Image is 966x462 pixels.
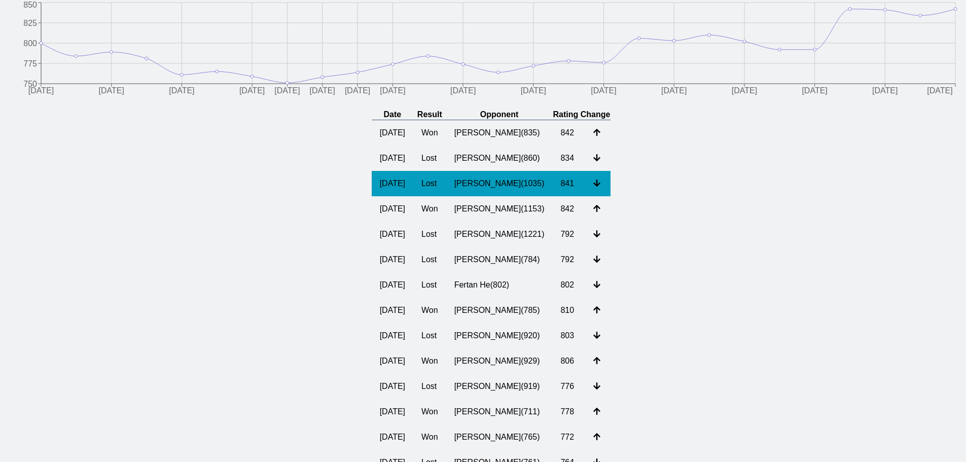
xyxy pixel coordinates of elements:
[23,59,37,68] tspan: 775
[413,323,446,348] td: Lost
[28,87,54,95] tspan: [DATE]
[99,87,124,95] tspan: [DATE]
[446,110,553,120] th: Opponent
[372,110,413,120] th: Date
[372,146,413,171] td: [DATE]
[552,146,585,171] td: 834
[169,87,194,95] tspan: [DATE]
[446,424,553,450] td: [PERSON_NAME] ( 765 )
[446,247,553,272] td: [PERSON_NAME] ( 784 )
[872,87,898,95] tspan: [DATE]
[413,146,446,171] td: Lost
[552,171,585,196] td: 841
[413,110,446,120] th: Result
[23,39,37,48] tspan: 800
[372,171,413,196] td: [DATE]
[446,171,553,196] td: [PERSON_NAME] ( 1035 )
[446,146,553,171] td: [PERSON_NAME] ( 860 )
[413,399,446,424] td: Won
[380,87,405,95] tspan: [DATE]
[274,87,300,95] tspan: [DATE]
[413,171,446,196] td: Lost
[372,222,413,247] td: [DATE]
[552,120,585,146] td: 842
[372,399,413,424] td: [DATE]
[446,120,553,146] td: [PERSON_NAME] ( 835 )
[732,87,757,95] tspan: [DATE]
[552,196,585,222] td: 842
[552,298,585,323] td: 810
[413,424,446,450] td: Won
[372,196,413,222] td: [DATE]
[552,323,585,348] td: 803
[552,399,585,424] td: 778
[372,247,413,272] td: [DATE]
[372,272,413,298] td: [DATE]
[927,87,952,95] tspan: [DATE]
[552,424,585,450] td: 772
[446,323,553,348] td: [PERSON_NAME] ( 920 )
[372,120,413,146] td: [DATE]
[552,272,585,298] td: 802
[23,1,37,9] tspan: 850
[521,87,546,95] tspan: [DATE]
[552,374,585,399] td: 776
[591,87,616,95] tspan: [DATE]
[446,374,553,399] td: [PERSON_NAME] ( 919 )
[239,87,265,95] tspan: [DATE]
[552,247,585,272] td: 792
[413,298,446,323] td: Won
[345,87,370,95] tspan: [DATE]
[372,348,413,374] td: [DATE]
[310,87,335,95] tspan: [DATE]
[446,399,553,424] td: [PERSON_NAME] ( 711 )
[446,298,553,323] td: [PERSON_NAME] ( 785 )
[413,196,446,222] td: Won
[413,272,446,298] td: Lost
[450,87,476,95] tspan: [DATE]
[23,80,37,88] tspan: 750
[413,247,446,272] td: Lost
[372,323,413,348] td: [DATE]
[802,87,827,95] tspan: [DATE]
[413,120,446,146] td: Won
[661,87,687,95] tspan: [DATE]
[413,374,446,399] td: Lost
[372,374,413,399] td: [DATE]
[413,222,446,247] td: Lost
[372,298,413,323] td: [DATE]
[372,424,413,450] td: [DATE]
[23,19,37,27] tspan: 825
[446,348,553,374] td: [PERSON_NAME] ( 929 )
[552,348,585,374] td: 806
[446,272,553,298] td: Fertan He ( 802 )
[413,348,446,374] td: Won
[552,222,585,247] td: 792
[552,110,611,120] th: Rating Change
[446,222,553,247] td: [PERSON_NAME] ( 1221 )
[446,196,553,222] td: [PERSON_NAME] ( 1153 )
